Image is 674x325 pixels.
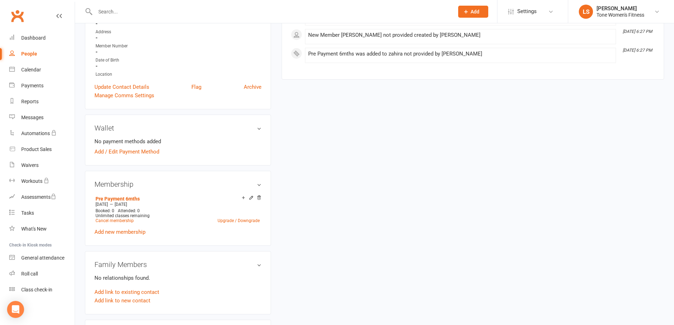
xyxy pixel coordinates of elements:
div: Tasks [21,210,34,216]
a: Product Sales [9,141,75,157]
span: [DATE] [96,202,108,207]
span: Settings [517,4,537,19]
div: Address [96,29,261,35]
a: Archive [244,83,261,91]
p: No relationships found. [94,274,261,282]
div: Waivers [21,162,39,168]
span: Add [471,9,479,14]
a: Manage Comms Settings [94,91,154,100]
h3: Family Members [94,261,261,268]
a: Upgrade / Downgrade [218,218,260,223]
a: Pre Payment 6mths [96,196,140,202]
a: Assessments [9,189,75,205]
a: Waivers [9,157,75,173]
div: Date of Birth [96,57,261,64]
div: What's New [21,226,47,232]
strong: - [96,35,261,41]
div: — [94,202,261,207]
div: New Member [PERSON_NAME] not provided created by [PERSON_NAME] [308,32,613,38]
input: Search... [93,7,449,17]
div: [PERSON_NAME] [597,5,644,12]
div: Dashboard [21,35,46,41]
a: Update Contact Details [94,83,149,91]
a: Workouts [9,173,75,189]
a: Add link to new contact [94,296,150,305]
div: Automations [21,130,50,136]
div: Reports [21,99,39,104]
div: Workouts [21,178,42,184]
div: Location [96,71,261,78]
i: [DATE] 6:27 PM [623,48,652,53]
div: Pre Payment 6mths was added to zahira not provided by [PERSON_NAME] [308,51,613,57]
a: Calendar [9,62,75,78]
h3: Membership [94,180,261,188]
div: Calendar [21,67,41,72]
div: Tone Women's Fitness [597,12,644,18]
div: General attendance [21,255,64,261]
strong: - [96,21,261,27]
i: [DATE] 6:27 PM [623,29,652,34]
div: Class check-in [21,287,52,292]
a: What's New [9,221,75,237]
div: LS [579,5,593,19]
a: Add link to existing contact [94,288,159,296]
span: Attended: 0 [118,208,140,213]
div: Open Intercom Messenger [7,301,24,318]
div: Messages [21,115,44,120]
div: People [21,51,37,57]
a: Dashboard [9,30,75,46]
a: Class kiosk mode [9,282,75,298]
a: Messages [9,110,75,126]
a: Cancel membership [96,218,134,223]
a: Clubworx [8,7,26,25]
a: Flag [191,83,201,91]
a: Reports [9,94,75,110]
div: Member Number [96,43,261,50]
a: Add / Edit Payment Method [94,147,159,156]
h3: Wallet [94,124,261,132]
strong: - [96,63,261,69]
a: Roll call [9,266,75,282]
div: Product Sales [21,146,52,152]
li: No payment methods added [94,137,261,146]
span: Unlimited classes remaining [96,213,150,218]
a: Automations [9,126,75,141]
div: Payments [21,83,44,88]
div: Roll call [21,271,38,277]
div: Assessments [21,194,56,200]
a: People [9,46,75,62]
span: Booked: 0 [96,208,114,213]
button: Add [458,6,488,18]
a: Add new membership [94,229,145,235]
strong: - [96,49,261,55]
a: Tasks [9,205,75,221]
span: [DATE] [115,202,127,207]
a: General attendance kiosk mode [9,250,75,266]
a: Payments [9,78,75,94]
